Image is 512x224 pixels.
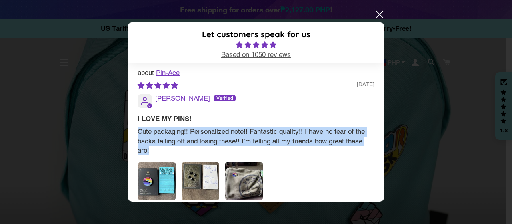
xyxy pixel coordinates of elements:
[138,114,374,124] b: I LOVE MY PINS!
[156,69,180,77] a: Pin-Ace
[155,94,210,102] span: [PERSON_NAME]
[225,162,263,200] img: User picture
[138,40,374,50] div: Average rating is 4.86
[138,162,176,200] img: User picture
[138,81,178,89] span: 5 star review
[138,29,374,40] h3: Let customers speak for us
[357,81,374,88] span: [DATE]
[182,162,219,200] img: User picture
[138,127,374,155] p: Cute packaging!! Personalized note!! Fantastic quality!! I have no fear of the backs falling off ...
[221,50,291,59] span: Based on 1050 reviews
